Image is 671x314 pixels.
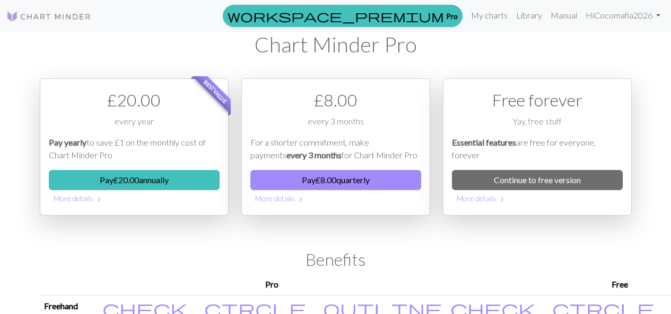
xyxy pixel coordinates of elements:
a: Library [512,5,546,26]
h1: Chart Minder Pro [40,32,632,57]
p: For a shorter commitment, make payments for Chart Minder Pro [250,136,421,162]
button: More details [49,190,220,207]
p: are free for everyone, forever [452,136,623,162]
div: Free forever [452,87,623,113]
button: More details [452,190,623,207]
a: Manual [546,5,581,26]
button: Pay£20.00annually [49,170,220,190]
div: Payment option 2 [241,78,430,216]
span: chevron_right [297,194,305,205]
img: Logo [6,10,91,23]
div: every year [49,115,220,136]
h2: Benefits [40,249,632,270]
em: Pay yearly [49,137,86,147]
p: to save £1 on the monthly cost of Chart Minder Pro [49,136,220,162]
a: HiCocomafia2026 [581,5,665,26]
span: Best value [193,69,238,114]
span: chevron_right [498,194,507,205]
div: Payment option 1 [40,78,229,216]
a: Continue to free version [452,170,623,190]
div: Free option [443,78,632,216]
div: Yay, free stuff [452,115,623,136]
a: My charts [467,5,512,26]
button: Pay£8.00quarterly [250,170,421,190]
th: Pro [98,274,446,295]
span: workspace_premium [228,8,444,23]
button: More details [250,190,421,207]
div: £ 20.00 [49,87,220,113]
div: every 3 months [250,115,421,136]
em: Essential features [452,137,516,147]
em: every 3 months [286,150,342,160]
span: chevron_right [95,194,103,205]
div: £ 8.00 [250,87,421,113]
a: Pro [223,5,463,27]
